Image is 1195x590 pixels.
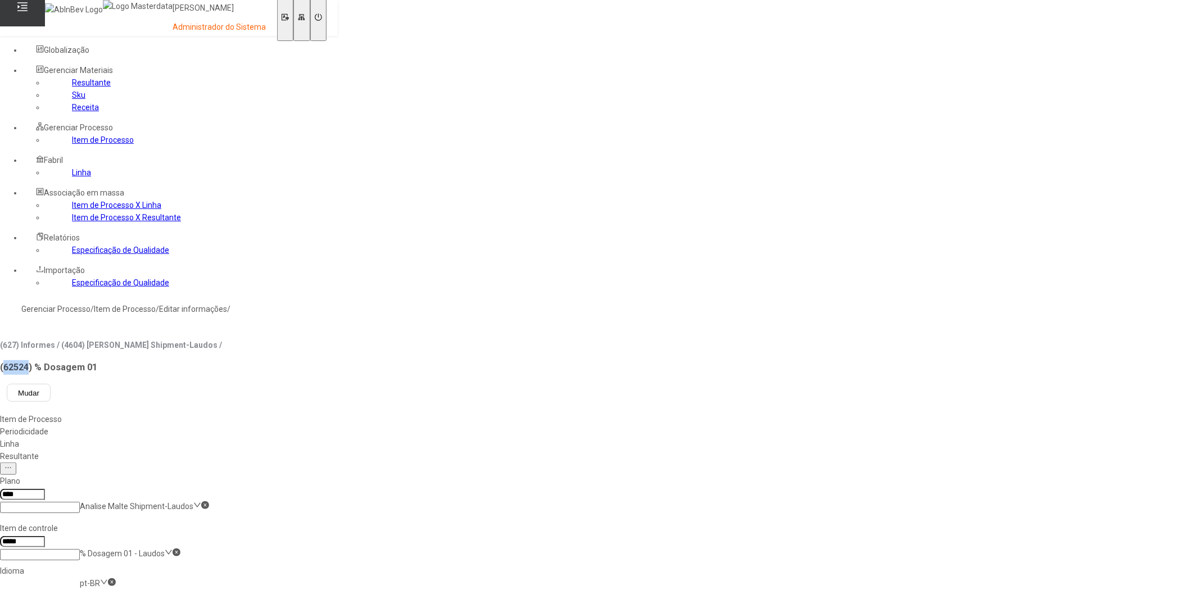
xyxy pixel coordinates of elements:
span: Associação em massa [44,188,124,197]
p: Administrador do Sistema [173,22,266,33]
a: Receita [72,103,99,112]
a: Editar informações [159,305,227,314]
span: Mudar [18,389,39,397]
a: Especificação de Qualidade [72,246,169,255]
a: Item de Processo X Linha [72,201,161,210]
a: Resultante [72,78,111,87]
span: Fabril [44,156,63,165]
nz-breadcrumb-separator: / [90,305,94,314]
nz-breadcrumb-separator: / [156,305,159,314]
a: Item de Processo [94,305,156,314]
img: AbInBev Logo [45,3,103,16]
nz-select-item: pt-BR [80,579,100,588]
a: Sku [72,90,85,99]
span: Globalização [44,46,89,55]
span: Importação [44,266,85,275]
span: Gerenciar Materiais [44,66,113,75]
nz-breadcrumb-separator: / [227,305,230,314]
p: [PERSON_NAME] [173,3,266,14]
a: Especificação de Qualidade [72,278,169,287]
button: Mudar [7,384,51,402]
a: Item de Processo X Resultante [72,213,181,222]
a: Item de Processo [72,135,134,144]
span: Gerenciar Processo [44,123,113,132]
a: Linha [72,168,91,177]
span: Relatórios [44,233,80,242]
a: Gerenciar Processo [21,305,90,314]
nz-select-item: % Dosagem 01 - Laudos [80,549,165,558]
nz-select-item: Analise Malte Shipment-Laudos [80,502,193,511]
